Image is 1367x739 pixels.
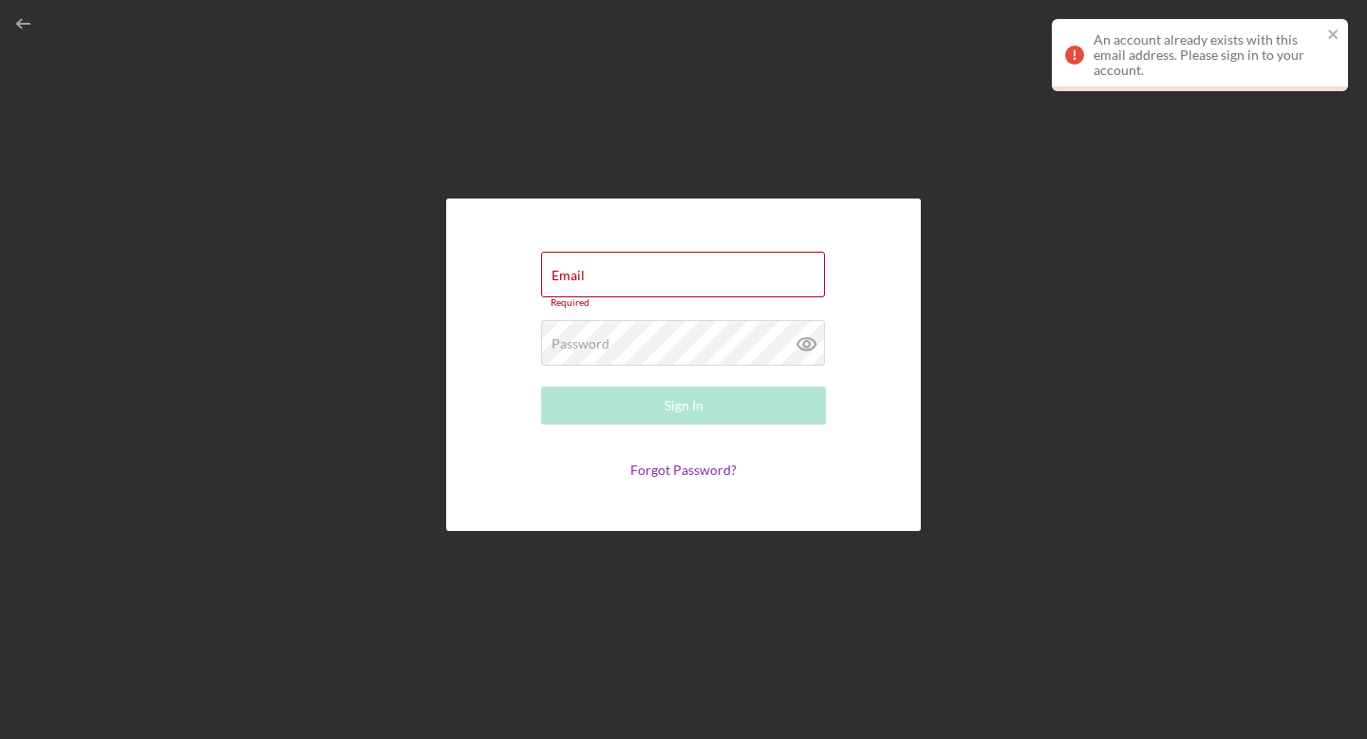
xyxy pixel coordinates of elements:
label: Email [552,268,585,283]
button: close [1327,27,1340,45]
button: Sign In [541,387,826,425]
a: Forgot Password? [630,462,737,478]
div: An account already exists with this email address. Please sign in to your account. [1094,32,1321,78]
div: Sign In [665,387,703,425]
label: Password [552,336,609,351]
div: Required [541,297,826,309]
